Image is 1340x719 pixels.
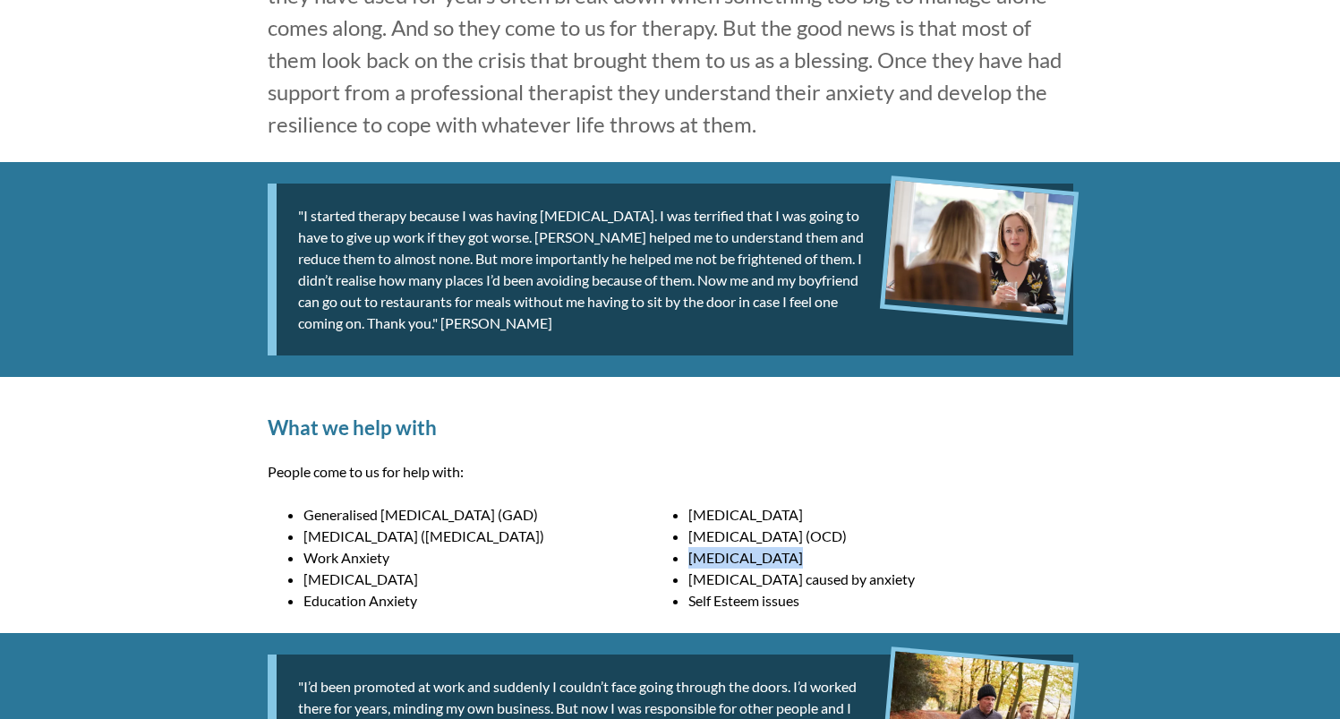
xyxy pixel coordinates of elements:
li: Generalised [MEDICAL_DATA] (GAD) [303,504,688,526]
li: [MEDICAL_DATA] [688,547,1073,569]
li: Work Anxiety [303,547,688,569]
li: [MEDICAL_DATA] [688,504,1073,526]
h2: What we help with [268,415,1073,440]
li: [MEDICAL_DATA] caused by anxiety [688,569,1073,590]
div: "I started therapy because I was having [MEDICAL_DATA]. I was terrified that I was going to have ... [268,184,1073,355]
li: [MEDICAL_DATA] (OCD) [688,526,1073,547]
li: [MEDICAL_DATA] [303,569,688,590]
li: Education Anxiety [303,590,688,612]
img: Friends talking [884,181,1073,315]
p: People come to us for help with: [268,461,1073,483]
li: [MEDICAL_DATA] ([MEDICAL_DATA]) [303,526,688,547]
li: Self Esteem issues [688,590,1073,612]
